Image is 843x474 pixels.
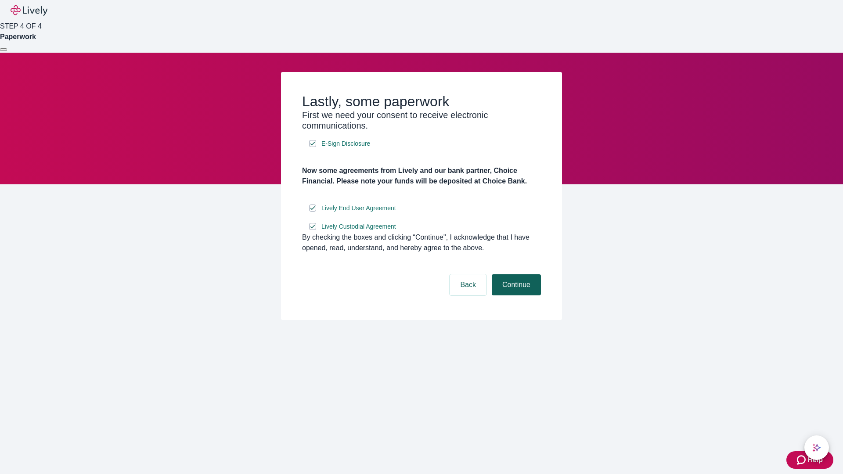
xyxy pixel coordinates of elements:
[302,232,541,253] div: By checking the boxes and clicking “Continue", I acknowledge that I have opened, read, understand...
[320,203,398,214] a: e-sign disclosure document
[807,455,823,465] span: Help
[320,221,398,232] a: e-sign disclosure document
[450,274,486,295] button: Back
[804,435,829,460] button: chat
[302,93,541,110] h2: Lastly, some paperwork
[320,138,372,149] a: e-sign disclosure document
[302,110,541,131] h3: First we need your consent to receive electronic communications.
[11,5,47,16] img: Lively
[812,443,821,452] svg: Lively AI Assistant
[786,451,833,469] button: Zendesk support iconHelp
[797,455,807,465] svg: Zendesk support icon
[321,222,396,231] span: Lively Custodial Agreement
[492,274,541,295] button: Continue
[321,204,396,213] span: Lively End User Agreement
[302,165,541,187] h4: Now some agreements from Lively and our bank partner, Choice Financial. Please note your funds wi...
[321,139,370,148] span: E-Sign Disclosure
